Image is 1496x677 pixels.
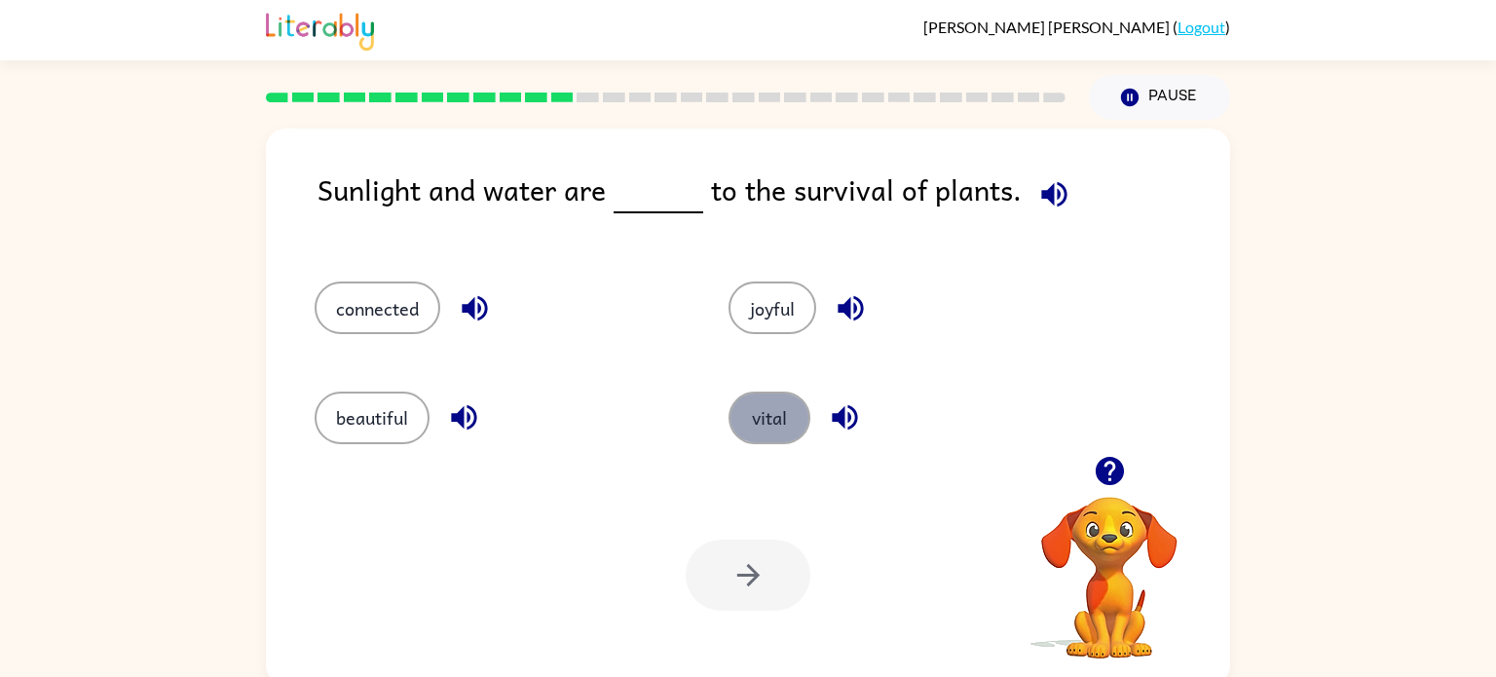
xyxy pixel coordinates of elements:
[315,392,430,444] button: beautiful
[318,168,1230,243] div: Sunlight and water are to the survival of plants.
[266,8,374,51] img: Literably
[729,392,810,444] button: vital
[923,18,1173,36] span: [PERSON_NAME] [PERSON_NAME]
[1012,467,1207,661] video: Your browser must support playing .mp4 files to use Literably. Please try using another browser.
[1089,75,1230,120] button: Pause
[315,282,440,334] button: connected
[923,18,1230,36] div: ( )
[729,282,816,334] button: joyful
[1178,18,1225,36] a: Logout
